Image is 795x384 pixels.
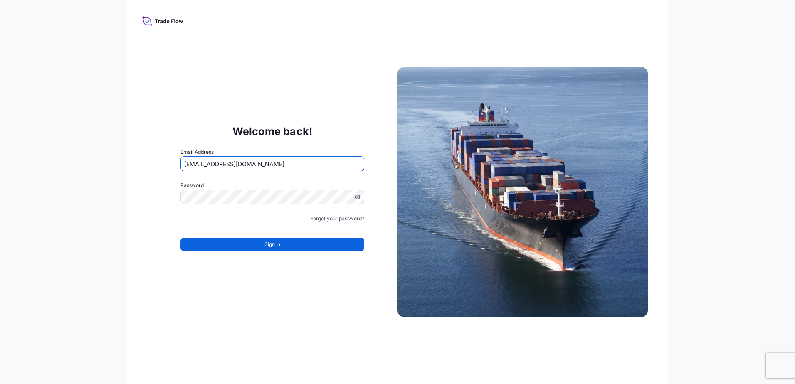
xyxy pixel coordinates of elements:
[397,67,648,317] img: Ship illustration
[180,148,214,156] label: Email Address
[354,194,361,200] button: Show password
[310,214,364,223] a: Forgot your password?
[180,181,364,190] label: Password
[180,156,364,171] input: example@gmail.com
[180,238,364,251] button: Sign In
[232,125,313,138] p: Welcome back!
[264,240,280,249] span: Sign In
